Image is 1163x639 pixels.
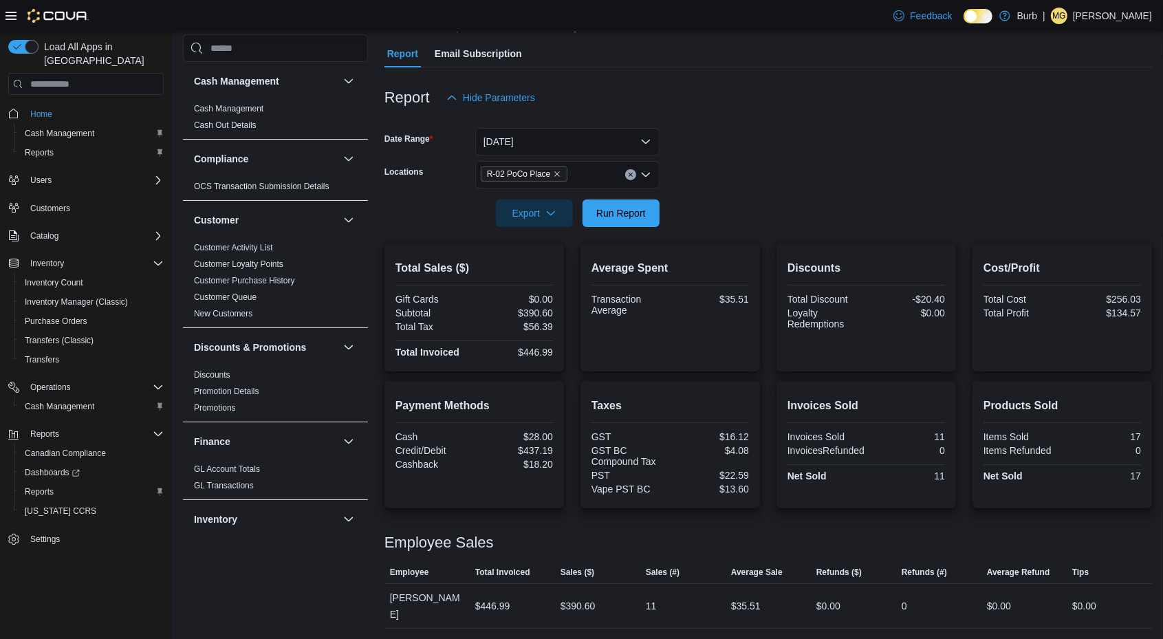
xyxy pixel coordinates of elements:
[1051,8,1067,24] div: Matheson George
[25,255,69,272] button: Inventory
[870,445,945,456] div: 0
[384,534,494,551] h3: Employee Sales
[25,354,59,365] span: Transfers
[910,9,952,23] span: Feedback
[194,74,279,88] h3: Cash Management
[390,567,429,578] span: Employee
[194,152,248,166] h3: Compliance
[183,367,368,422] div: Discounts & Promotions
[340,73,357,89] button: Cash Management
[14,143,169,162] button: Reports
[30,429,59,440] span: Reports
[19,503,164,519] span: Washington CCRS
[194,181,329,192] span: OCS Transaction Submission Details
[477,294,553,305] div: $0.00
[19,294,164,310] span: Inventory Manager (Classic)
[1017,8,1038,24] p: Burb
[869,294,945,305] div: -$20.40
[441,84,541,111] button: Hide Parameters
[19,484,164,500] span: Reports
[673,431,749,442] div: $16.12
[561,598,596,614] div: $390.60
[25,228,64,244] button: Catalog
[983,294,1060,305] div: Total Cost
[14,331,169,350] button: Transfers (Classic)
[30,109,52,120] span: Home
[983,260,1141,277] h2: Cost/Profit
[25,105,164,122] span: Home
[888,2,957,30] a: Feedback
[983,398,1141,414] h2: Products Sold
[384,89,430,106] h3: Report
[395,347,459,358] strong: Total Invoiced
[987,567,1050,578] span: Average Refund
[194,435,338,448] button: Finance
[14,312,169,331] button: Purchase Orders
[902,567,947,578] span: Refunds (#)
[477,307,553,318] div: $390.60
[3,226,169,246] button: Catalog
[983,431,1060,442] div: Items Sold
[25,379,76,396] button: Operations
[194,182,329,191] a: OCS Transaction Submission Details
[869,470,945,481] div: 11
[787,398,945,414] h2: Invoices Sold
[194,512,338,526] button: Inventory
[395,398,553,414] h2: Payment Methods
[183,178,368,200] div: Compliance
[25,486,54,497] span: Reports
[395,260,553,277] h2: Total Sales ($)
[787,445,865,456] div: InvoicesRefunded
[591,398,749,414] h2: Taxes
[3,378,169,397] button: Operations
[646,567,680,578] span: Sales (#)
[19,464,164,481] span: Dashboards
[869,431,945,442] div: 11
[395,431,472,442] div: Cash
[1072,598,1096,614] div: $0.00
[25,228,164,244] span: Catalog
[194,481,254,490] a: GL Transactions
[477,459,553,470] div: $18.20
[14,273,169,292] button: Inventory Count
[475,128,660,155] button: [DATE]
[477,445,553,456] div: $437.19
[477,347,553,358] div: $446.99
[8,98,164,585] nav: Complex example
[25,106,58,122] a: Home
[25,530,164,548] span: Settings
[194,120,257,131] span: Cash Out Details
[14,482,169,501] button: Reports
[194,259,283,269] a: Customer Loyalty Points
[183,461,368,499] div: Finance
[194,103,263,114] span: Cash Management
[19,503,102,519] a: [US_STATE] CCRS
[14,444,169,463] button: Canadian Compliance
[3,198,169,218] button: Customers
[194,276,295,285] a: Customer Purchase History
[481,166,568,182] span: R-02 PoCo Place
[340,511,357,528] button: Inventory
[475,567,530,578] span: Total Invoiced
[194,512,237,526] h3: Inventory
[787,431,864,442] div: Invoices Sold
[3,171,169,190] button: Users
[30,382,71,393] span: Operations
[19,274,89,291] a: Inventory Count
[194,464,260,474] a: GL Account Totals
[987,598,1011,614] div: $0.00
[504,199,565,227] span: Export
[731,598,761,614] div: $35.51
[816,598,840,614] div: $0.00
[561,567,594,578] span: Sales ($)
[673,470,749,481] div: $22.59
[1065,307,1141,318] div: $134.57
[25,335,94,346] span: Transfers (Classic)
[869,307,945,318] div: $0.00
[731,567,783,578] span: Average Sale
[25,316,87,327] span: Purchase Orders
[30,175,52,186] span: Users
[19,398,100,415] a: Cash Management
[194,120,257,130] a: Cash Out Details
[19,332,164,349] span: Transfers (Classic)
